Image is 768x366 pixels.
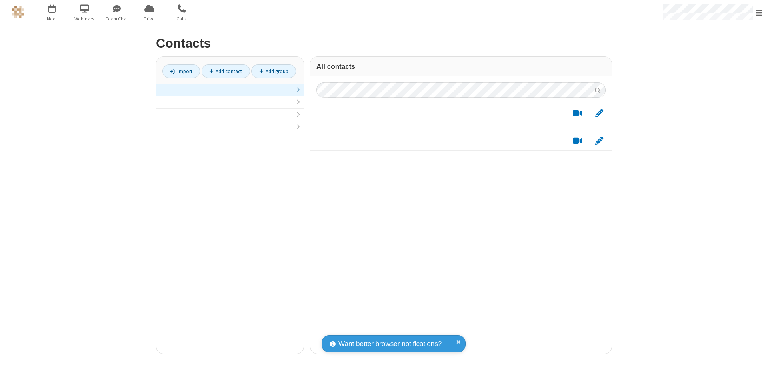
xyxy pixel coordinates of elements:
[37,15,67,22] span: Meet
[102,15,132,22] span: Team Chat
[162,64,200,78] a: Import
[167,15,197,22] span: Calls
[202,64,250,78] a: Add contact
[591,108,607,118] button: Edit
[70,15,100,22] span: Webinars
[251,64,296,78] a: Add group
[316,63,606,70] h3: All contacts
[156,36,612,50] h2: Contacts
[591,136,607,146] button: Edit
[570,136,585,146] button: Start a video meeting
[310,104,612,354] div: grid
[570,108,585,118] button: Start a video meeting
[12,6,24,18] img: QA Selenium DO NOT DELETE OR CHANGE
[134,15,164,22] span: Drive
[338,339,442,349] span: Want better browser notifications?
[748,345,762,360] iframe: Chat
